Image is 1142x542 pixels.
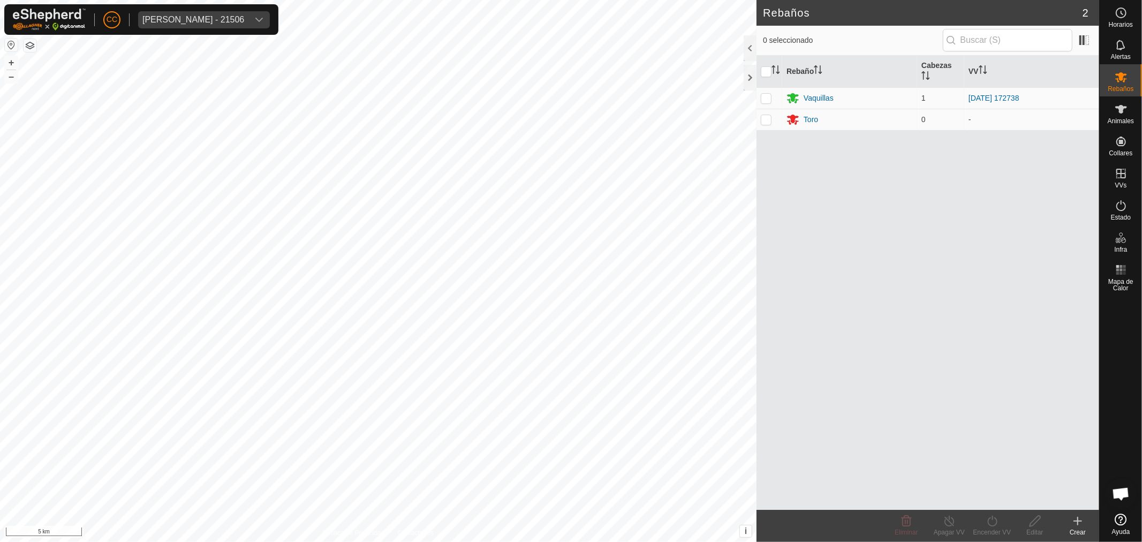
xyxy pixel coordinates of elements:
a: Ayuda [1100,509,1142,539]
span: i [745,526,747,536]
p-sorticon: Activar para ordenar [772,67,780,76]
span: VVs [1115,182,1126,189]
span: 2 [1083,5,1088,21]
span: 1 [921,94,926,102]
button: i [740,525,752,537]
th: Cabezas [917,56,964,88]
td: - [964,109,1099,130]
button: – [5,70,18,83]
div: Crear [1056,528,1099,537]
button: Restablecer Mapa [5,39,18,51]
p-sorticon: Activar para ordenar [979,67,987,76]
button: + [5,56,18,69]
span: Ayuda [1112,529,1130,535]
div: Encender VV [971,528,1014,537]
div: dropdown trigger [248,11,270,28]
input: Buscar (S) [943,29,1072,51]
p-sorticon: Activar para ordenar [814,67,822,76]
a: Contáctenos [398,528,434,538]
span: Eliminar [895,529,918,536]
div: Toro [804,114,818,125]
th: Rebaño [782,56,917,88]
a: Política de Privacidad [323,528,384,538]
div: [PERSON_NAME] - 21506 [142,16,244,24]
button: Capas del Mapa [24,39,36,52]
span: Alertas [1111,54,1131,60]
div: Apagar VV [928,528,971,537]
p-sorticon: Activar para ordenar [921,73,930,81]
span: Estado [1111,214,1131,221]
th: VV [964,56,1099,88]
span: Animales [1108,118,1134,124]
div: Editar [1014,528,1056,537]
span: Collares [1109,150,1132,156]
img: Logo Gallagher [13,9,86,31]
span: CC [107,14,117,25]
span: Infra [1114,246,1127,253]
div: Chat abierto [1105,478,1137,510]
span: Mapa de Calor [1102,278,1139,291]
h2: Rebaños [763,6,1083,19]
span: Silvia Maria Ramirez Gallego - 21506 [138,11,248,28]
span: 0 seleccionado [763,35,943,46]
span: Horarios [1109,21,1133,28]
span: Rebaños [1108,86,1133,92]
a: [DATE] 172738 [969,94,1019,102]
span: 0 [921,115,926,124]
div: Vaquillas [804,93,834,104]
